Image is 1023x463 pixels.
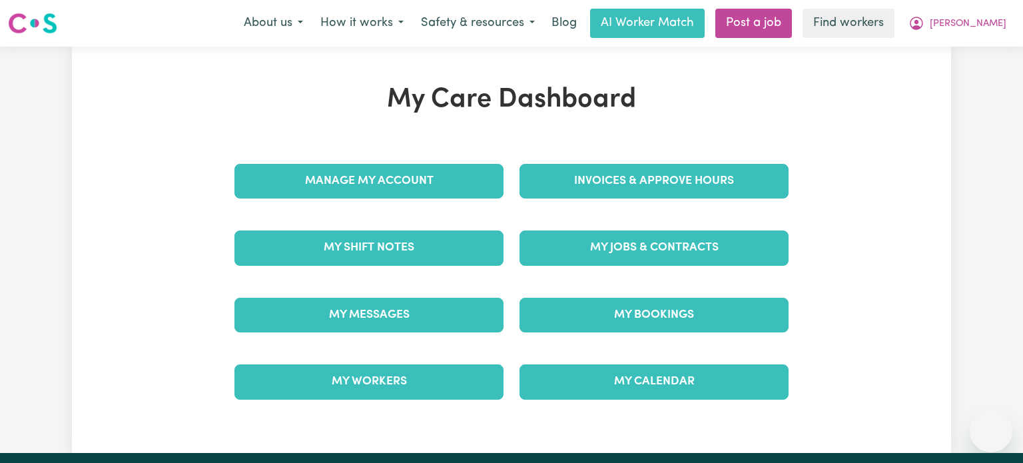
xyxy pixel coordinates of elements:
a: Invoices & Approve Hours [519,164,789,199]
a: Manage My Account [234,164,504,199]
img: Careseekers logo [8,11,57,35]
a: My Bookings [519,298,789,332]
h1: My Care Dashboard [226,84,797,116]
a: Post a job [715,9,792,38]
button: About us [235,9,312,37]
button: How it works [312,9,412,37]
a: Blog [543,9,585,38]
button: My Account [900,9,1015,37]
a: My Calendar [519,364,789,399]
span: [PERSON_NAME] [930,17,1006,31]
a: Careseekers logo [8,8,57,39]
a: My Shift Notes [234,231,504,265]
a: AI Worker Match [590,9,705,38]
a: My Messages [234,298,504,332]
a: Find workers [803,9,894,38]
a: My Workers [234,364,504,399]
a: My Jobs & Contracts [519,231,789,265]
iframe: Button to launch messaging window [970,410,1012,452]
button: Safety & resources [412,9,543,37]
